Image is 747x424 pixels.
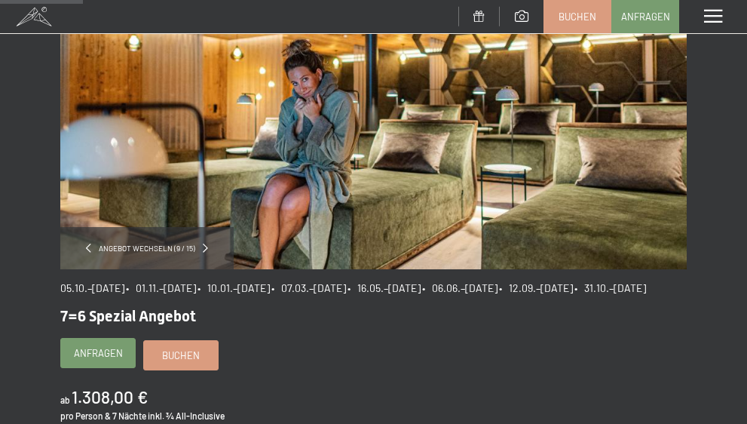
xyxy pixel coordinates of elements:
span: Anfragen [621,10,670,23]
a: Anfragen [61,339,135,367]
span: • 01.11.–[DATE] [126,281,196,294]
b: 1.308,00 € [72,386,148,407]
a: Buchen [144,341,218,370]
span: • 16.05.–[DATE] [347,281,421,294]
span: Anfragen [74,346,123,360]
span: • 10.01.–[DATE] [197,281,270,294]
span: inkl. ¾ All-Inclusive [148,410,225,421]
span: • 31.10.–[DATE] [574,281,646,294]
span: • 12.09.–[DATE] [499,281,573,294]
span: 7=6 Spezial Angebot [60,307,196,325]
span: Buchen [559,10,596,23]
span: ab [60,395,70,405]
span: 7 Nächte [112,410,146,421]
a: Anfragen [612,1,678,32]
span: Angebot wechseln (9 / 15) [91,243,203,253]
span: Buchen [162,349,200,362]
span: • 07.03.–[DATE] [271,281,346,294]
span: pro Person & [60,410,111,421]
a: Buchen [544,1,611,32]
span: • 06.06.–[DATE] [422,281,497,294]
span: 05.10.–[DATE] [60,281,124,294]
